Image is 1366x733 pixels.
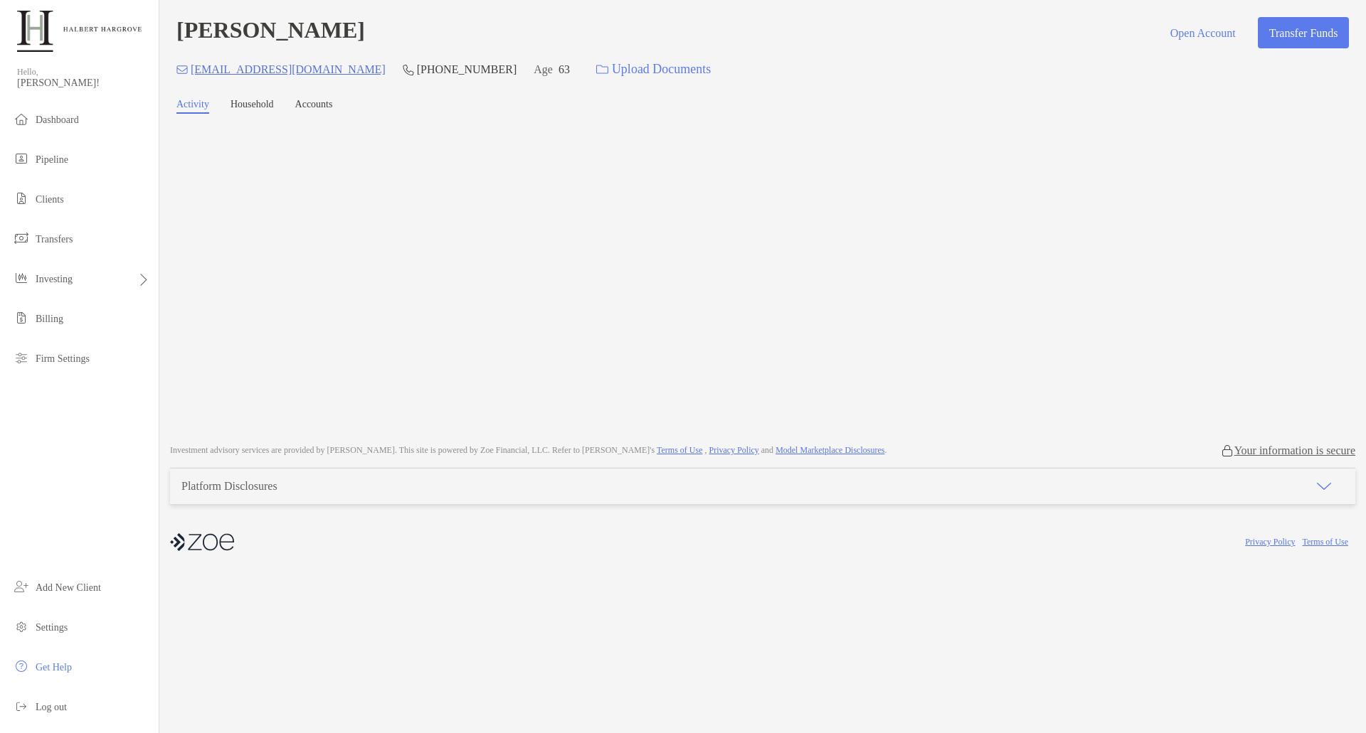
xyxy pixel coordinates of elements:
[13,309,30,326] img: billing icon
[170,445,886,456] p: Investment advisory services are provided by [PERSON_NAME] . This site is powered by Zoe Financia...
[36,274,73,284] span: Investing
[176,65,188,74] img: Email Icon
[13,230,30,247] img: transfers icon
[295,99,333,114] a: Accounts
[1234,444,1355,457] p: Your information is secure
[17,77,150,89] span: [PERSON_NAME]!
[657,445,702,455] a: Terms of Use
[558,60,570,78] p: 63
[13,269,30,287] img: investing icon
[13,658,30,675] img: get-help icon
[191,60,386,78] p: [EMAIL_ADDRESS][DOMAIN_NAME]
[36,234,73,245] span: Transfers
[13,349,30,366] img: firm-settings icon
[709,445,758,455] a: Privacy Policy
[17,6,142,57] img: Zoe Logo
[36,622,68,633] span: Settings
[13,618,30,635] img: settings icon
[36,114,79,125] span: Dashboard
[36,702,67,712] span: Log out
[36,582,101,593] span: Add New Client
[36,314,63,324] span: Billing
[13,578,30,595] img: add_new_client icon
[170,526,234,558] img: company logo
[775,445,884,455] a: Model Marketplace Disclosures
[13,190,30,207] img: clients icon
[13,697,30,715] img: logout icon
[36,154,68,165] span: Pipeline
[36,194,64,205] span: Clients
[13,150,30,167] img: pipeline icon
[1245,537,1295,547] a: Privacy Policy
[181,480,277,493] div: Platform Disclosures
[1303,537,1348,547] a: Terms of Use
[587,54,720,85] a: Upload Documents
[176,99,209,114] a: Activity
[176,17,365,48] h4: [PERSON_NAME]
[1258,17,1349,48] button: Transfer Funds
[403,64,414,75] img: Phone Icon
[231,99,274,114] a: Household
[534,60,553,78] p: Age
[1159,17,1246,48] button: Open Account
[36,353,90,364] span: Firm Settings
[596,65,608,75] img: button icon
[13,110,30,127] img: dashboard icon
[1315,478,1333,495] img: icon arrow
[36,662,72,673] span: Get Help
[417,60,517,78] p: [PHONE_NUMBER]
